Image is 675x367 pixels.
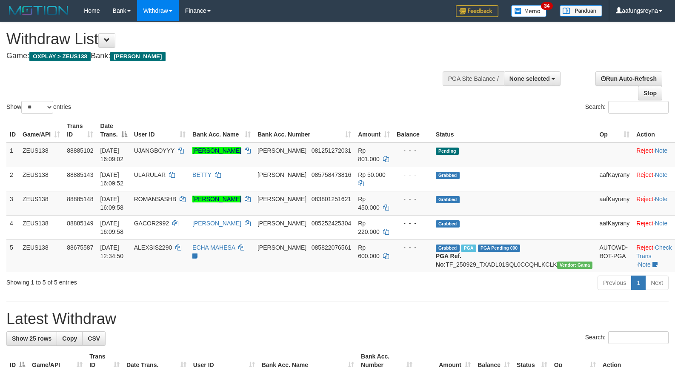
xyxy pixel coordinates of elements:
[633,142,675,167] td: ·
[636,244,653,251] a: Reject
[355,118,393,142] th: Amount: activate to sort column ascending
[595,71,662,86] a: Run Auto-Refresh
[585,101,669,114] label: Search:
[100,196,123,211] span: [DATE] 16:09:58
[21,101,53,114] select: Showentries
[192,147,241,154] a: [PERSON_NAME]
[134,147,174,154] span: UJANGBOYYY
[596,167,633,191] td: aafKayrany
[312,147,351,154] span: Copy 081251272031 to clipboard
[456,5,498,17] img: Feedback.jpg
[100,147,123,162] span: [DATE] 16:09:02
[636,196,653,202] a: Reject
[88,335,100,342] span: CSV
[436,148,459,155] span: Pending
[633,167,675,191] td: ·
[509,75,550,82] span: None selected
[257,244,306,251] span: [PERSON_NAME]
[504,71,561,86] button: None selected
[254,118,355,142] th: Bank Acc. Number: activate to sort column ascending
[636,171,653,178] a: Reject
[6,275,275,287] div: Showing 1 to 5 of 5 entries
[312,171,351,178] span: Copy 085758473816 to clipboard
[541,2,552,10] span: 34
[636,147,653,154] a: Reject
[19,118,63,142] th: Game/API: activate to sort column ascending
[100,171,123,187] span: [DATE] 16:09:52
[461,245,476,252] span: Marked by aafpengsreynich
[358,220,380,235] span: Rp 220.000
[397,219,429,228] div: - - -
[19,191,63,215] td: ZEUS138
[6,310,669,327] h1: Latest Withdraw
[478,245,521,252] span: PGA Pending
[67,147,93,154] span: 88885102
[67,171,93,178] span: 88885143
[312,220,351,227] span: Copy 085252425304 to clipboard
[192,244,235,251] a: ECHA MAHESA
[596,118,633,142] th: Op: activate to sort column ascending
[6,239,19,272] td: 5
[134,171,166,178] span: ULARULAR
[67,220,93,227] span: 88885149
[82,331,106,346] a: CSV
[397,171,429,179] div: - - -
[6,118,19,142] th: ID
[257,147,306,154] span: [PERSON_NAME]
[131,118,189,142] th: User ID: activate to sort column ascending
[636,220,653,227] a: Reject
[257,220,306,227] span: [PERSON_NAME]
[633,118,675,142] th: Action
[312,196,351,202] span: Copy 083801251621 to clipboard
[596,191,633,215] td: aafKayrany
[57,331,83,346] a: Copy
[192,171,212,178] a: BETTY
[397,195,429,203] div: - - -
[192,196,241,202] a: [PERSON_NAME]
[608,101,669,114] input: Search:
[655,196,668,202] a: Note
[67,196,93,202] span: 88885148
[638,86,662,100] a: Stop
[134,244,172,251] span: ALEXSIS2290
[19,142,63,167] td: ZEUS138
[436,253,461,268] b: PGA Ref. No:
[134,220,169,227] span: GACOR2992
[192,220,241,227] a: [PERSON_NAME]
[655,220,668,227] a: Note
[6,215,19,239] td: 4
[596,239,633,272] td: AUTOWD-BOT-PGA
[432,239,596,272] td: TF_250929_TXADL01SQL0CCQHLKCLK
[63,118,97,142] th: Trans ID: activate to sort column ascending
[67,244,93,251] span: 88675587
[6,331,57,346] a: Show 25 rows
[358,147,380,162] span: Rp 801.000
[557,262,593,269] span: Vendor URL: https://trx31.1velocity.biz
[6,52,441,60] h4: Game: Bank:
[6,167,19,191] td: 2
[432,118,596,142] th: Status
[436,196,460,203] span: Grabbed
[19,167,63,191] td: ZEUS138
[110,52,165,61] span: [PERSON_NAME]
[511,5,547,17] img: Button%20Memo.svg
[6,31,441,48] h1: Withdraw List
[633,239,675,272] td: · ·
[655,147,668,154] a: Note
[638,261,651,268] a: Note
[436,245,460,252] span: Grabbed
[358,196,380,211] span: Rp 450.000
[645,276,669,290] a: Next
[6,191,19,215] td: 3
[397,146,429,155] div: - - -
[6,4,71,17] img: MOTION_logo.png
[397,243,429,252] div: - - -
[62,335,77,342] span: Copy
[596,215,633,239] td: aafKayrany
[443,71,504,86] div: PGA Site Balance /
[6,142,19,167] td: 1
[633,215,675,239] td: ·
[19,215,63,239] td: ZEUS138
[6,101,71,114] label: Show entries
[358,171,386,178] span: Rp 50.000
